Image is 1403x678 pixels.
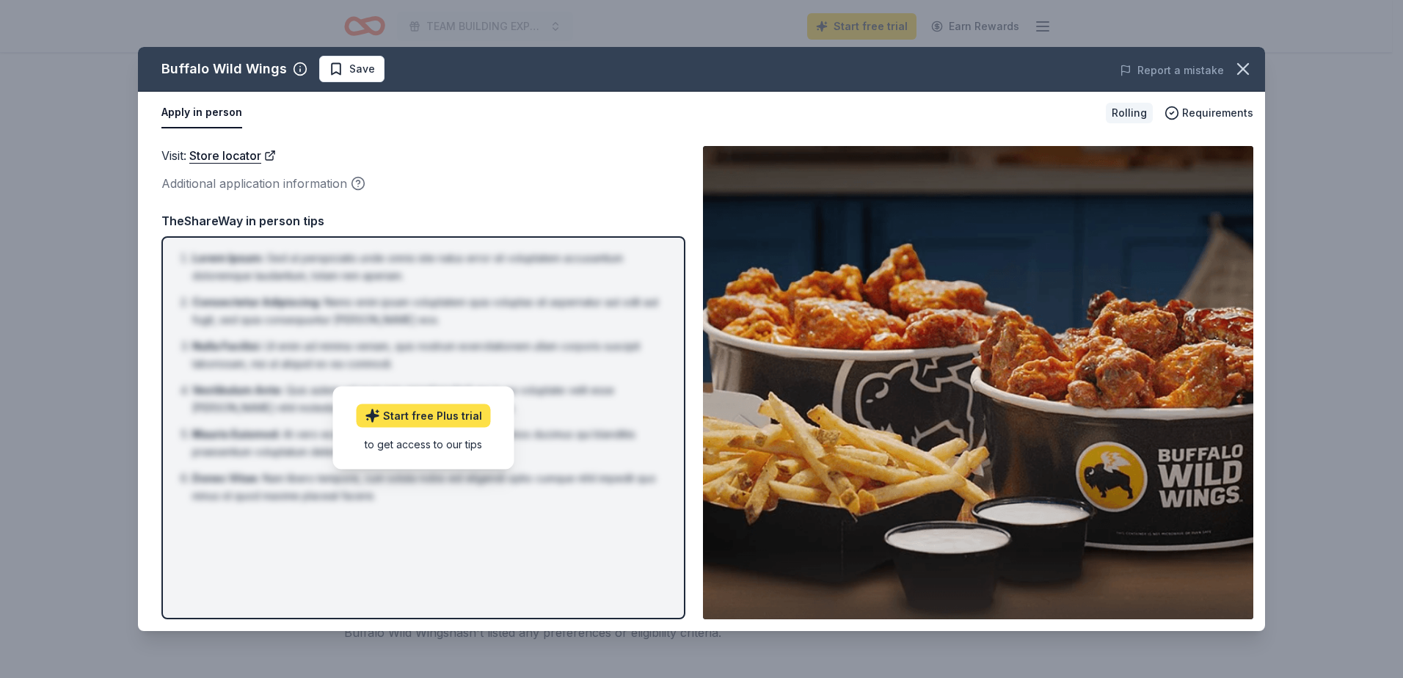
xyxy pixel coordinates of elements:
div: Additional application information [161,174,685,193]
div: to get access to our tips [357,437,491,452]
div: TheShareWay in person tips [161,211,685,230]
div: Rolling [1106,103,1153,123]
button: Requirements [1165,104,1253,122]
img: Image for Buffalo Wild Wings [703,146,1253,619]
div: Buffalo Wild Wings [161,57,287,81]
button: Report a mistake [1120,62,1224,79]
span: Requirements [1182,104,1253,122]
span: Donec Vitae : [192,472,260,484]
span: Nulla Facilisi : [192,340,262,352]
button: Apply in person [161,98,242,128]
span: Vestibulum Ante : [192,384,283,396]
li: Quis autem vel eum iure reprehenderit qui in ea voluptate velit esse [PERSON_NAME] nihil molestia... [192,382,663,417]
span: Save [349,60,375,78]
li: Nemo enim ipsam voluptatem quia voluptas sit aspernatur aut odit aut fugit, sed quia consequuntur... [192,294,663,329]
button: Save [319,56,385,82]
li: Sed ut perspiciatis unde omnis iste natus error sit voluptatem accusantium doloremque laudantium,... [192,249,663,285]
li: Ut enim ad minima veniam, quis nostrum exercitationem ullam corporis suscipit laboriosam, nisi ut... [192,338,663,373]
span: Lorem Ipsum : [192,252,264,264]
span: Mauris Euismod : [192,428,280,440]
a: Start free Plus trial [357,404,491,428]
span: Consectetur Adipiscing : [192,296,321,308]
div: Visit : [161,146,685,165]
a: Store locator [189,146,276,165]
li: At vero eos et accusamus et iusto odio dignissimos ducimus qui blanditiis praesentium voluptatum ... [192,426,663,461]
li: Nam libero tempore, cum soluta nobis est eligendi optio cumque nihil impedit quo minus id quod ma... [192,470,663,505]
